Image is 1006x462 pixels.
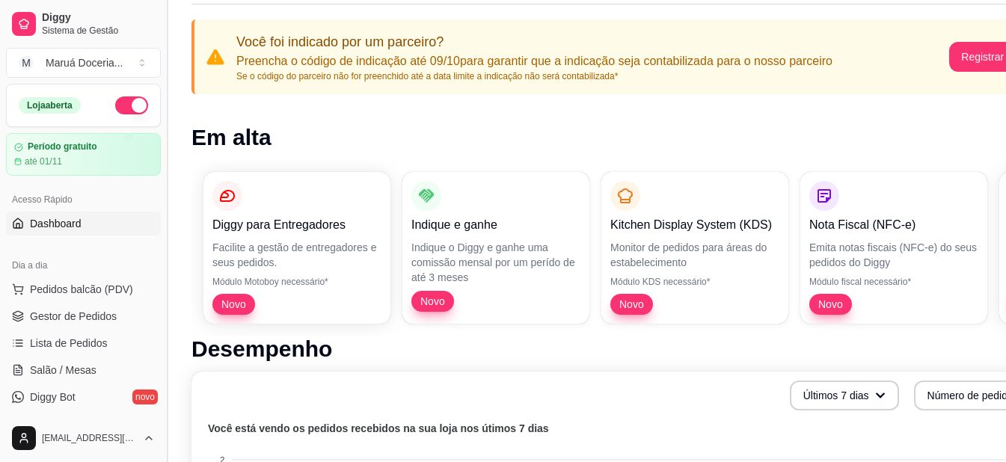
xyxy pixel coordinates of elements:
[6,6,161,42] a: DiggySistema de Gestão
[809,240,978,270] p: Emita notas fiscais (NFC-e) do seus pedidos do Diggy
[115,96,148,114] button: Alterar Status
[28,141,97,153] article: Período gratuito
[6,188,161,212] div: Acesso Rápido
[215,297,252,312] span: Novo
[6,420,161,456] button: [EMAIL_ADDRESS][DOMAIN_NAME]
[402,172,589,324] button: Indique e ganheIndique o Diggy e ganhe uma comissão mensal por um perído de até 3 mesesNovo
[601,172,788,324] button: Kitchen Display System (KDS)Monitor de pedidos para áreas do estabelecimentoMódulo KDS necessário...
[212,276,381,288] p: Módulo Motoboy necessário*
[809,276,978,288] p: Módulo fiscal necessário*
[610,240,779,270] p: Monitor de pedidos para áreas do estabelecimento
[30,389,76,404] span: Diggy Bot
[411,240,580,285] p: Indique o Diggy e ganhe uma comissão mensal por um perído de até 3 meses
[30,216,82,231] span: Dashboard
[30,309,117,324] span: Gestor de Pedidos
[812,297,849,312] span: Novo
[809,216,978,234] p: Nota Fiscal (NFC-e)
[6,277,161,301] button: Pedidos balcão (PDV)
[236,70,832,82] p: Se o código do parceiro não for preenchido até a data limite a indicação não será contabilizada*
[42,25,155,37] span: Sistema de Gestão
[19,97,81,114] div: Loja aberta
[42,11,155,25] span: Diggy
[30,363,96,378] span: Salão / Mesas
[212,216,381,234] p: Diggy para Entregadores
[610,216,779,234] p: Kitchen Display System (KDS)
[236,31,832,52] p: Você foi indicado por um parceiro?
[800,172,987,324] button: Nota Fiscal (NFC-e)Emita notas fiscais (NFC-e) do seus pedidos do DiggyMódulo fiscal necessário*Novo
[236,52,832,70] p: Preencha o código de indicação até 09/10 para garantir que a indicação seja contabilizada para o ...
[6,133,161,176] a: Período gratuitoaté 01/11
[414,294,451,309] span: Novo
[25,155,62,167] article: até 01/11
[212,240,381,270] p: Facilite a gestão de entregadores e seus pedidos.
[6,385,161,409] a: Diggy Botnovo
[6,48,161,78] button: Select a team
[610,276,779,288] p: Módulo KDS necessário*
[46,55,123,70] div: Maruá Doceria ...
[19,55,34,70] span: M
[6,412,161,436] a: KDS
[203,172,390,324] button: Diggy para EntregadoresFacilite a gestão de entregadores e seus pedidos.Módulo Motoboy necessário...
[6,304,161,328] a: Gestor de Pedidos
[6,212,161,235] a: Dashboard
[6,331,161,355] a: Lista de Pedidos
[613,297,650,312] span: Novo
[6,253,161,277] div: Dia a dia
[42,432,137,444] span: [EMAIL_ADDRESS][DOMAIN_NAME]
[30,282,133,297] span: Pedidos balcão (PDV)
[30,336,108,351] span: Lista de Pedidos
[790,381,899,410] button: Últimos 7 dias
[411,216,580,234] p: Indique e ganhe
[6,358,161,382] a: Salão / Mesas
[208,422,549,434] text: Você está vendo os pedidos recebidos na sua loja nos útimos 7 dias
